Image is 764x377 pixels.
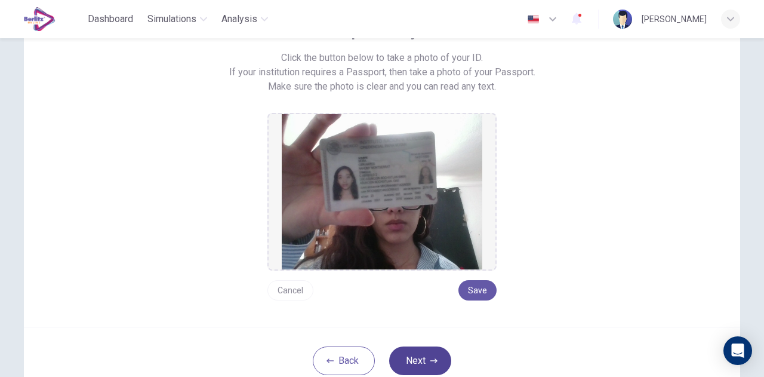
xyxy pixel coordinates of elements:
[24,7,83,31] a: EduSynch logo
[313,347,375,375] button: Back
[143,8,212,30] button: Simulations
[642,12,707,26] div: [PERSON_NAME]
[24,7,56,31] img: EduSynch logo
[217,8,273,30] button: Analysis
[267,280,313,301] button: Cancel
[147,12,196,26] span: Simulations
[88,12,133,26] span: Dashboard
[83,8,138,30] button: Dashboard
[723,336,752,365] div: Open Intercom Messenger
[613,10,632,29] img: Profile picture
[268,79,496,94] span: Make sure the photo is clear and you can read any text.
[526,15,541,24] img: en
[282,114,482,269] img: preview screemshot
[458,280,497,301] button: Save
[221,12,257,26] span: Analysis
[389,347,451,375] button: Next
[229,51,535,79] span: Click the button below to take a photo of your ID. If your institution requires a Passport, then ...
